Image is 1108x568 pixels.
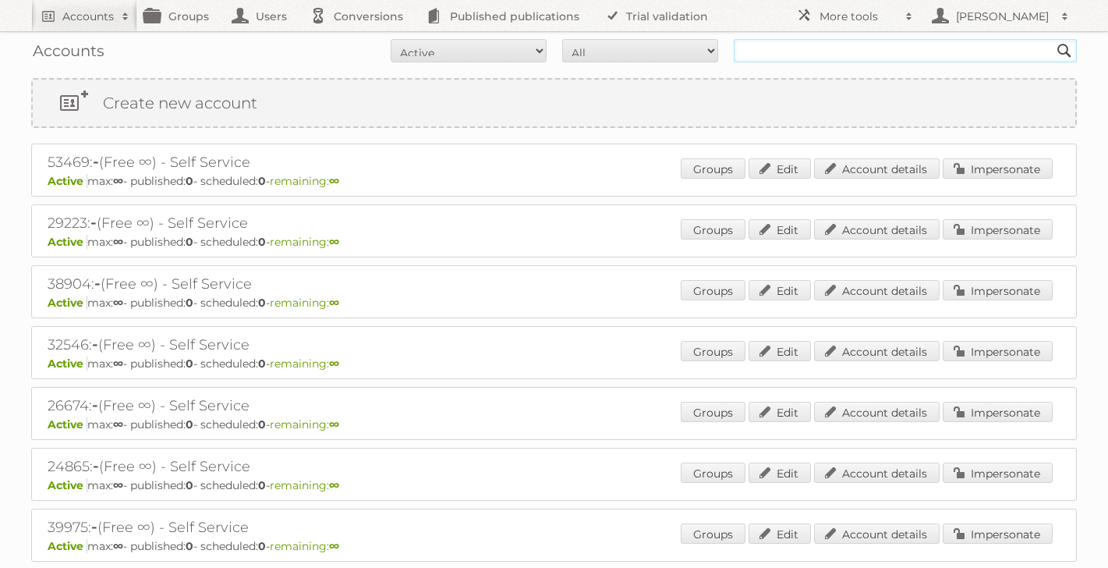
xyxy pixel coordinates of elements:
[329,174,339,188] strong: ∞
[48,152,593,172] h2: 53469: (Free ∞) - Self Service
[113,478,123,492] strong: ∞
[681,463,745,483] a: Groups
[48,478,1060,492] p: max: - published: - scheduled: -
[258,296,266,310] strong: 0
[113,235,123,249] strong: ∞
[48,174,87,188] span: Active
[90,213,97,232] span: -
[270,478,339,492] span: remaining:
[93,456,99,475] span: -
[814,280,940,300] a: Account details
[93,152,99,171] span: -
[681,524,745,544] a: Groups
[186,235,193,249] strong: 0
[943,158,1053,179] a: Impersonate
[48,396,593,416] h2: 26674: (Free ∞) - Self Service
[48,417,1060,431] p: max: - published: - scheduled: -
[749,219,811,240] a: Edit
[1053,39,1076,62] input: Search
[270,296,339,310] span: remaining:
[943,463,1053,483] a: Impersonate
[943,219,1053,240] a: Impersonate
[329,357,339,371] strong: ∞
[258,174,266,188] strong: 0
[48,335,593,355] h2: 32546: (Free ∞) - Self Service
[814,158,940,179] a: Account details
[258,539,266,553] strong: 0
[258,235,266,249] strong: 0
[329,296,339,310] strong: ∞
[48,357,1060,371] p: max: - published: - scheduled: -
[814,524,940,544] a: Account details
[270,539,339,553] span: remaining:
[48,517,593,538] h2: 39975: (Free ∞) - Self Service
[681,158,745,179] a: Groups
[681,402,745,422] a: Groups
[749,280,811,300] a: Edit
[48,174,1060,188] p: max: - published: - scheduled: -
[113,296,123,310] strong: ∞
[91,517,97,536] span: -
[48,296,1060,310] p: max: - published: - scheduled: -
[113,357,123,371] strong: ∞
[749,158,811,179] a: Edit
[681,341,745,361] a: Groups
[270,174,339,188] span: remaining:
[186,357,193,371] strong: 0
[943,402,1053,422] a: Impersonate
[749,402,811,422] a: Edit
[749,524,811,544] a: Edit
[943,280,1053,300] a: Impersonate
[92,335,98,353] span: -
[94,274,101,293] span: -
[681,219,745,240] a: Groups
[48,235,87,249] span: Active
[48,417,87,431] span: Active
[952,9,1053,24] h2: [PERSON_NAME]
[329,539,339,553] strong: ∞
[258,417,266,431] strong: 0
[814,402,940,422] a: Account details
[113,539,123,553] strong: ∞
[33,80,1075,126] a: Create new account
[814,341,940,361] a: Account details
[681,280,745,300] a: Groups
[48,357,87,371] span: Active
[814,463,940,483] a: Account details
[48,274,593,294] h2: 38904: (Free ∞) - Self Service
[62,9,114,24] h2: Accounts
[329,417,339,431] strong: ∞
[749,463,811,483] a: Edit
[113,417,123,431] strong: ∞
[258,357,266,371] strong: 0
[329,235,339,249] strong: ∞
[186,174,193,188] strong: 0
[186,417,193,431] strong: 0
[186,296,193,310] strong: 0
[48,235,1060,249] p: max: - published: - scheduled: -
[48,478,87,492] span: Active
[749,341,811,361] a: Edit
[943,341,1053,361] a: Impersonate
[329,478,339,492] strong: ∞
[48,539,1060,553] p: max: - published: - scheduled: -
[943,524,1053,544] a: Impersonate
[819,9,897,24] h2: More tools
[258,478,266,492] strong: 0
[48,539,87,553] span: Active
[48,456,593,477] h2: 24865: (Free ∞) - Self Service
[186,539,193,553] strong: 0
[270,417,339,431] span: remaining:
[113,174,123,188] strong: ∞
[270,357,339,371] span: remaining:
[48,296,87,310] span: Active
[186,478,193,492] strong: 0
[48,213,593,233] h2: 29223: (Free ∞) - Self Service
[92,396,98,414] span: -
[814,219,940,240] a: Account details
[270,235,339,249] span: remaining:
